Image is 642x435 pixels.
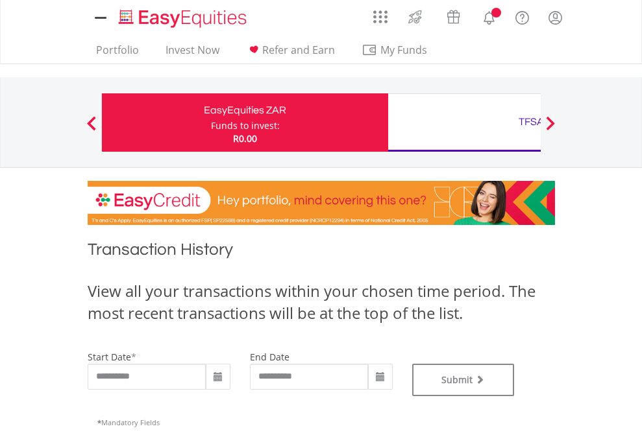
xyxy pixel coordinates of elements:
a: AppsGrid [365,3,396,24]
span: Mandatory Fields [97,417,160,427]
div: EasyEquities ZAR [110,101,380,119]
a: My Profile [539,3,572,32]
span: My Funds [362,41,447,58]
img: EasyEquities_Logo.png [116,8,252,29]
label: end date [250,351,290,363]
a: Home page [114,3,252,29]
div: Funds to invest: [211,119,280,132]
img: thrive-v2.svg [404,6,426,27]
span: R0.00 [233,132,257,145]
a: Portfolio [91,43,144,64]
span: Refer and Earn [262,43,335,57]
h1: Transaction History [88,238,555,267]
button: Next [537,123,563,135]
a: Invest Now [160,43,225,64]
img: EasyCredit Promotion Banner [88,181,555,225]
img: vouchers-v2.svg [443,6,464,27]
a: FAQ's and Support [506,3,539,29]
a: Notifications [473,3,506,29]
button: Previous [79,123,105,135]
button: Submit [412,364,515,396]
label: start date [88,351,131,363]
div: View all your transactions within your chosen time period. The most recent transactions will be a... [88,280,555,325]
a: Refer and Earn [241,43,340,64]
img: grid-menu-icon.svg [373,10,388,24]
a: Vouchers [434,3,473,27]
